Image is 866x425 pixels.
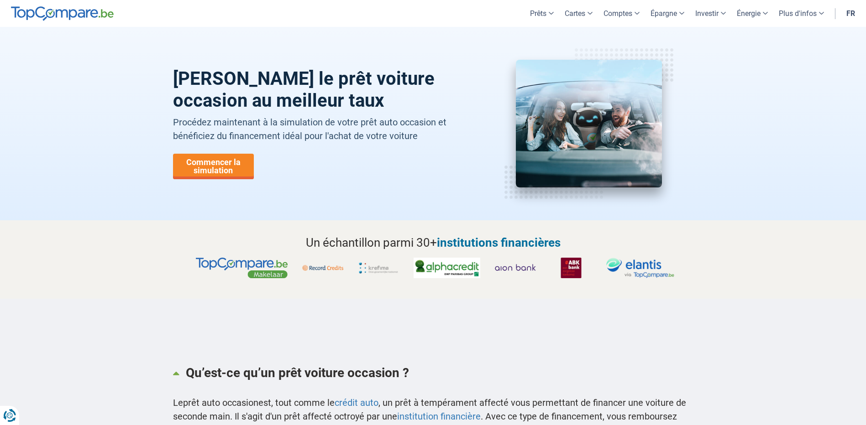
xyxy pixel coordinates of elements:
[173,115,471,143] p: Procédez maintenant à la simulation de votre prêt auto occasion et bénéficiez du financement idéa...
[173,154,254,179] a: Commencer la simulation
[173,234,693,251] h2: Un échantillon parmi 30+
[551,258,592,278] img: ABK Bank
[258,397,335,408] span: est, tout comme le
[495,258,536,278] img: Aion Bank
[606,258,674,278] img: Elantis via TopCompare
[302,258,343,278] img: Record Credits
[173,397,183,408] span: Le
[358,258,399,278] img: Krefima
[437,236,561,249] span: institutions financières
[173,397,686,422] span: , un prêt à tempérament affecté vous permettant de financer une voiture de seconde main. Il s'agi...
[196,258,287,278] img: TopCompare, makelaars partner voor jouw krediet
[414,258,480,278] img: Alphacredit
[183,397,258,408] span: prêt auto occasion
[397,411,481,422] a: institution financière
[516,60,662,187] img: prêt voiture occasion
[11,6,114,21] img: TopCompare
[173,68,471,112] h1: [PERSON_NAME] le prêt voiture occasion au meilleur taux
[335,397,378,408] a: crédit auto
[173,356,693,389] a: Qu’est-ce qu’un prêt voiture occasion ?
